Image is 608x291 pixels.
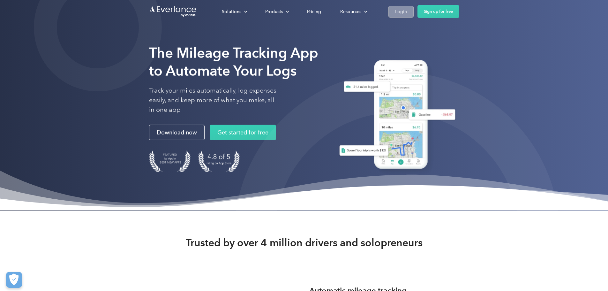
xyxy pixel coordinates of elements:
[149,44,318,79] strong: The Mileage Tracking App to Automate Your Logs
[265,8,283,16] div: Products
[332,55,459,176] img: Everlance, mileage tracker app, expense tracking app
[340,8,361,16] div: Resources
[149,86,277,115] p: Track your miles automatically, log expenses easily, and keep more of what you make, all in one app
[186,236,423,249] strong: Trusted by over 4 million drivers and solopreneurs
[259,6,294,17] div: Products
[307,8,321,16] div: Pricing
[198,150,240,172] img: 4.9 out of 5 stars on the app store
[222,8,241,16] div: Solutions
[210,125,276,140] a: Get started for free
[149,5,197,18] a: Go to homepage
[395,8,407,16] div: Login
[215,6,252,17] div: Solutions
[149,150,191,172] img: Badge for Featured by Apple Best New Apps
[388,6,414,18] a: Login
[334,6,372,17] div: Resources
[6,272,22,288] button: Cookies Settings
[301,6,327,17] a: Pricing
[149,125,205,140] a: Download now
[417,5,459,18] a: Sign up for free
